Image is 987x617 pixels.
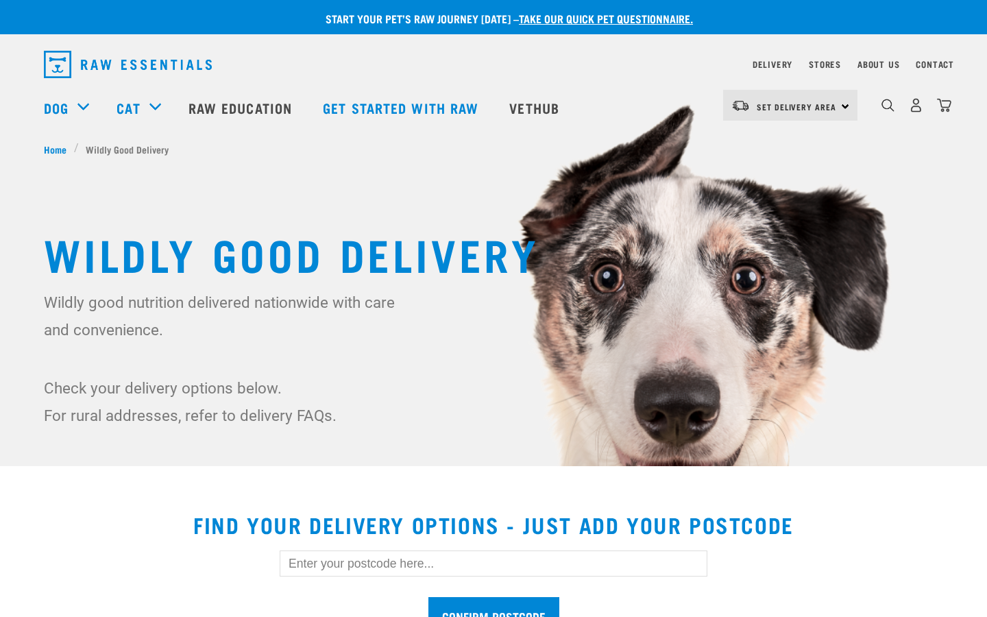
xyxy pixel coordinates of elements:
h1: Wildly Good Delivery [44,228,943,278]
img: home-icon@2x.png [937,98,951,112]
a: Contact [916,62,954,66]
span: Home [44,142,66,156]
a: Stores [809,62,841,66]
p: Check your delivery options below. For rural addresses, refer to delivery FAQs. [44,374,404,429]
img: home-icon-1@2x.png [881,99,894,112]
a: Vethub [496,80,576,135]
nav: dropdown navigation [33,45,954,84]
img: user.png [909,98,923,112]
p: Wildly good nutrition delivered nationwide with care and convenience. [44,289,404,343]
span: Set Delivery Area [757,104,836,109]
a: take our quick pet questionnaire. [519,15,693,21]
a: Cat [117,97,140,118]
input: Enter your postcode here... [280,551,707,577]
a: Get started with Raw [309,80,496,135]
nav: breadcrumbs [44,142,943,156]
a: Home [44,142,74,156]
a: Delivery [753,62,792,66]
a: Dog [44,97,69,118]
img: Raw Essentials Logo [44,51,212,78]
h2: Find your delivery options - just add your postcode [16,512,971,537]
a: Raw Education [175,80,309,135]
img: van-moving.png [731,99,750,112]
a: About Us [857,62,899,66]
